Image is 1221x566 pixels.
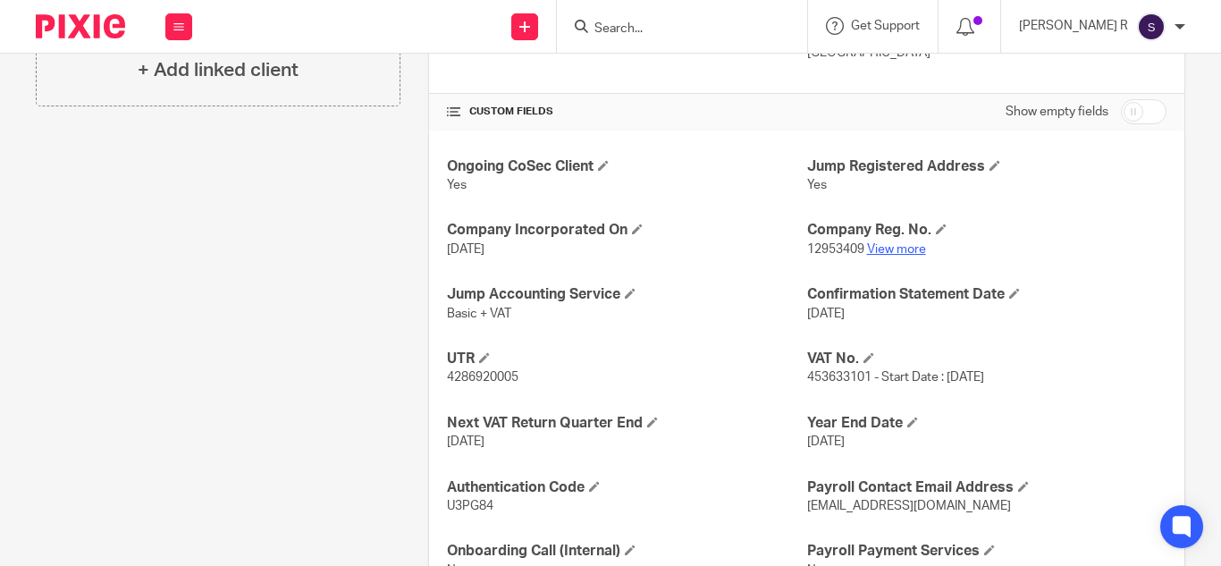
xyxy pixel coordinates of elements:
[593,21,754,38] input: Search
[447,221,806,240] h4: Company Incorporated On
[447,157,806,176] h4: Ongoing CoSec Client
[447,542,806,561] h4: Onboarding Call (Internal)
[447,285,806,304] h4: Jump Accounting Service
[447,478,806,497] h4: Authentication Code
[447,308,511,320] span: Basic + VAT
[447,350,806,368] h4: UTR
[807,414,1166,433] h4: Year End Date
[447,414,806,433] h4: Next VAT Return Quarter End
[807,243,864,256] span: 12953409
[867,243,926,256] a: View more
[1006,103,1108,121] label: Show empty fields
[1137,13,1166,41] img: svg%3E
[36,14,125,38] img: Pixie
[851,20,920,32] span: Get Support
[807,157,1166,176] h4: Jump Registered Address
[447,435,484,448] span: [DATE]
[807,478,1166,497] h4: Payroll Contact Email Address
[447,105,806,119] h4: CUSTOM FIELDS
[807,350,1166,368] h4: VAT No.
[447,500,493,512] span: U3PG84
[138,56,299,84] h4: + Add linked client
[807,221,1166,240] h4: Company Reg. No.
[447,243,484,256] span: [DATE]
[807,285,1166,304] h4: Confirmation Statement Date
[807,308,845,320] span: [DATE]
[807,179,827,191] span: Yes
[807,500,1011,512] span: [EMAIL_ADDRESS][DOMAIN_NAME]
[807,371,984,384] span: 453633101 - Start Date : [DATE]
[447,179,467,191] span: Yes
[447,371,518,384] span: 4286920005
[807,542,1166,561] h4: Payroll Payment Services
[807,435,845,448] span: [DATE]
[1019,17,1128,35] p: [PERSON_NAME] R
